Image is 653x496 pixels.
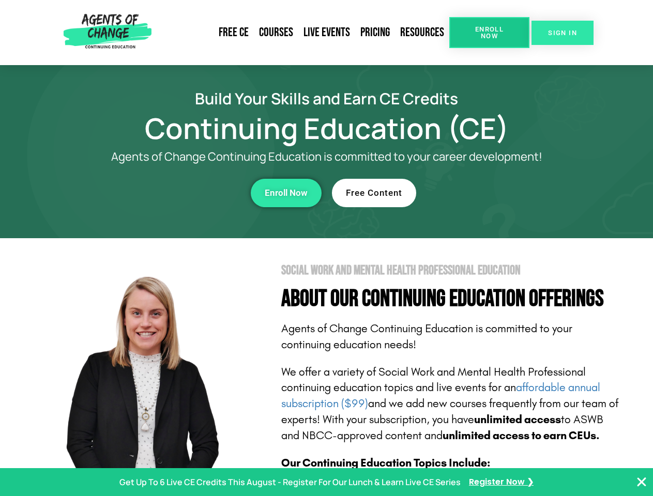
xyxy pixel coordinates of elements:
a: Register Now ❯ [469,475,534,490]
nav: Menu [156,21,449,44]
a: Free CE [214,21,254,44]
span: Enroll Now [466,26,513,39]
p: We offer a variety of Social Work and Mental Health Professional continuing education topics and ... [281,364,621,444]
b: unlimited access [474,413,561,426]
a: Pricing [355,21,395,44]
h2: Build Your Skills and Earn CE Credits [32,91,621,106]
h2: Social Work and Mental Health Professional Education [281,264,621,277]
b: unlimited access to earn CEUs. [443,429,600,442]
span: Agents of Change Continuing Education is committed to your continuing education needs! [281,322,572,351]
a: Free Content [332,179,416,207]
button: Close Banner [635,476,648,488]
span: SIGN IN [548,29,577,36]
span: Free Content [346,189,402,197]
a: Enroll Now [251,179,322,207]
a: SIGN IN [531,21,594,45]
p: Get Up To 6 Live CE Credits This August - Register For Our Lunch & Learn Live CE Series [119,475,461,490]
span: Enroll Now [265,189,308,197]
a: Live Events [298,21,355,44]
h4: About Our Continuing Education Offerings [281,287,621,311]
a: Courses [254,21,298,44]
a: Enroll Now [449,17,529,48]
p: Agents of Change Continuing Education is committed to your career development! [73,150,580,163]
b: Our Continuing Education Topics Include: [281,456,490,470]
a: Resources [395,21,449,44]
h1: Continuing Education (CE) [32,116,621,140]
